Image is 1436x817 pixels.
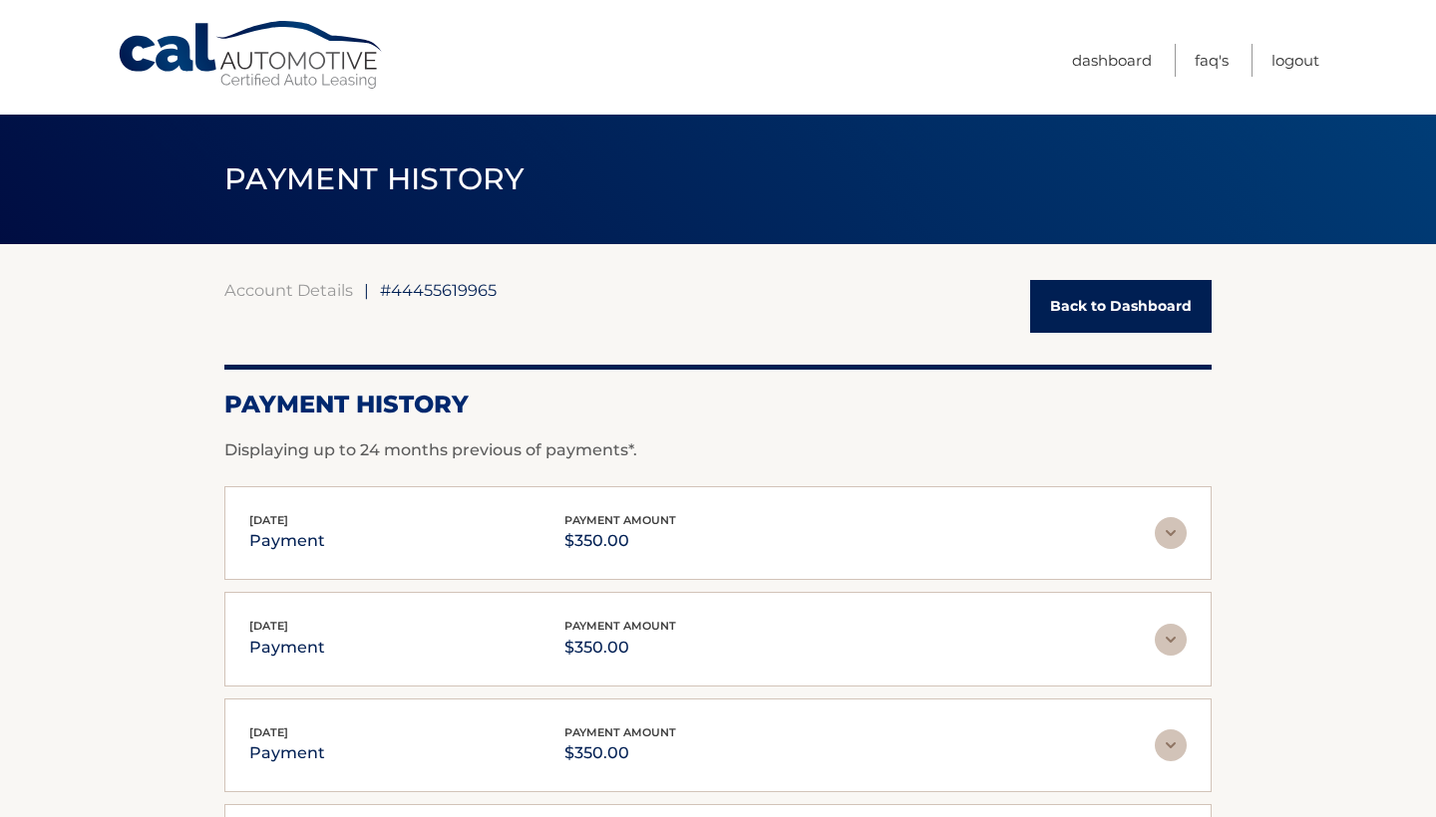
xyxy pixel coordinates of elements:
span: [DATE] [249,619,288,633]
img: accordion-rest.svg [1155,624,1187,656]
span: [DATE] [249,725,288,739]
a: Account Details [224,280,353,300]
p: payment [249,739,325,767]
a: Dashboard [1072,44,1152,77]
p: $350.00 [564,527,676,555]
span: #44455619965 [380,280,497,300]
h2: Payment History [224,390,1212,419]
span: PAYMENT HISTORY [224,160,525,197]
a: Logout [1271,44,1319,77]
p: $350.00 [564,634,676,662]
img: accordion-rest.svg [1155,729,1187,761]
span: | [364,280,369,300]
a: Cal Automotive [117,20,386,91]
span: payment amount [564,725,676,739]
p: Displaying up to 24 months previous of payments*. [224,438,1212,462]
p: $350.00 [564,739,676,767]
p: payment [249,527,325,555]
span: [DATE] [249,513,288,527]
a: Back to Dashboard [1030,280,1212,333]
span: payment amount [564,513,676,527]
img: accordion-rest.svg [1155,517,1187,549]
span: payment amount [564,619,676,633]
p: payment [249,634,325,662]
a: FAQ's [1195,44,1229,77]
